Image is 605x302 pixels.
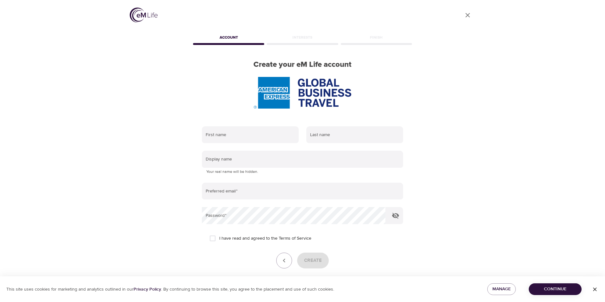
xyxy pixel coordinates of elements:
[487,283,516,295] button: Manage
[254,77,351,109] img: AmEx%20GBT%20logo.png
[279,235,311,242] a: Terms of Service
[219,235,311,242] span: I have read and agreed to the
[460,8,475,23] a: close
[206,169,399,175] p: Your real name will be hidden.
[529,283,582,295] button: Continue
[192,60,413,69] h2: Create your eM Life account
[534,285,577,293] span: Continue
[492,285,511,293] span: Manage
[134,286,161,292] a: Privacy Policy
[130,8,158,22] img: logo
